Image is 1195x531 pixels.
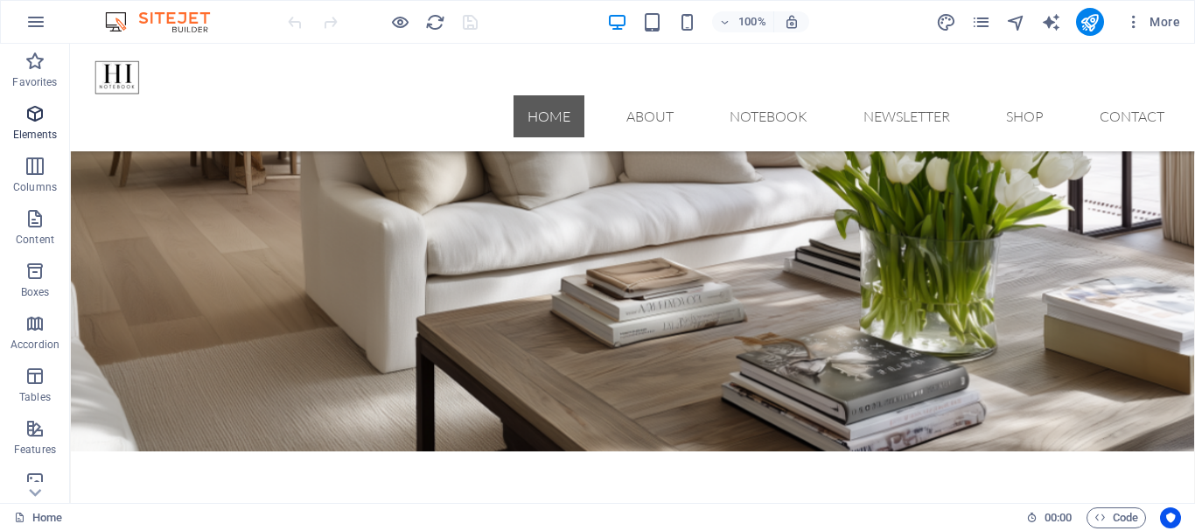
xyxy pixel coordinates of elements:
[13,180,57,194] p: Columns
[1094,507,1138,528] span: Code
[1045,507,1072,528] span: 00 00
[10,338,59,352] p: Accordion
[1057,511,1059,524] span: :
[1125,13,1180,31] span: More
[21,285,50,299] p: Boxes
[70,44,1195,503] iframe: To enrich screen reader interactions, please activate Accessibility in Grammarly extension settings
[1026,507,1073,528] h6: Session time
[1160,507,1181,528] button: Usercentrics
[1118,8,1187,36] button: More
[13,128,58,142] p: Elements
[1087,507,1146,528] button: Code
[19,390,51,404] p: Tables
[12,75,57,89] p: Favorites
[14,443,56,457] p: Features
[16,233,54,247] p: Content
[14,507,62,528] a: Click to cancel selection. Double-click to open Pages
